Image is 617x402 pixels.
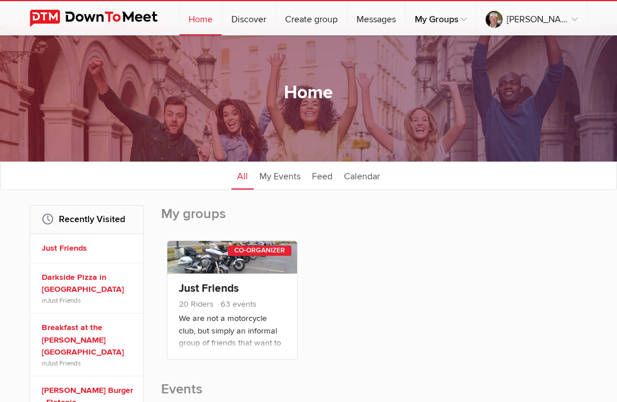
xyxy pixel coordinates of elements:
[30,10,175,27] img: DownToMeet
[179,282,239,295] a: Just Friends
[42,206,132,233] h2: Recently Visited
[42,296,135,305] span: in
[406,1,476,35] a: My Groups
[347,1,405,35] a: Messages
[306,161,338,190] a: Feed
[42,321,135,359] a: Breakfast at the [PERSON_NAME][GEOGRAPHIC_DATA]
[276,1,347,35] a: Create group
[179,299,214,309] span: 20 Riders
[338,161,386,190] a: Calendar
[254,161,306,190] a: My Events
[42,359,135,368] span: in
[42,242,135,255] a: Just Friends
[47,359,81,367] a: Just Friends
[179,312,286,369] p: We are not a motorcycle club, but simply an informal group of friends that want to get together a...
[228,246,291,256] div: Co-Organizer
[179,1,222,35] a: Home
[47,296,81,304] a: Just Friends
[222,1,275,35] a: Discover
[284,81,333,105] h1: Home
[216,299,257,309] span: 63 events
[231,161,254,190] a: All
[476,1,587,35] a: [PERSON_NAME] F
[161,205,587,235] h2: My groups
[42,271,135,296] a: Darkside Pizza in [GEOGRAPHIC_DATA]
